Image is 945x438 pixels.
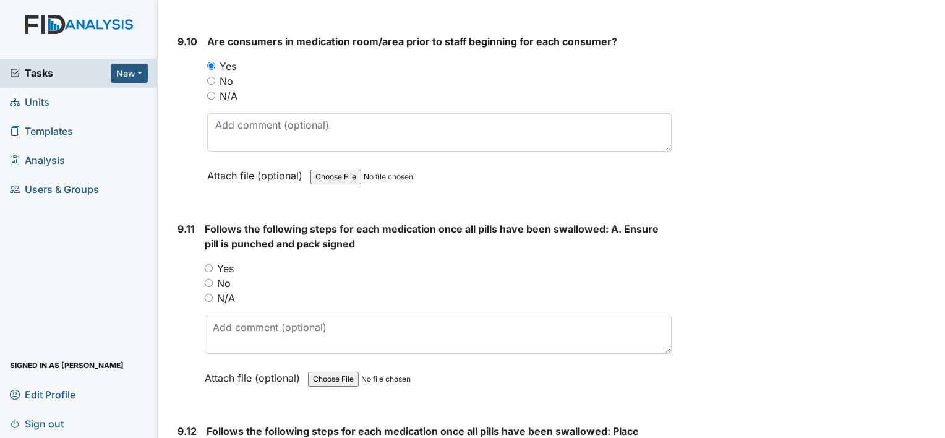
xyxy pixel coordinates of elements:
[217,276,231,291] label: No
[205,264,213,272] input: Yes
[220,59,236,74] label: Yes
[177,221,195,236] label: 9.11
[177,34,197,49] label: 9.10
[205,294,213,302] input: N/A
[10,385,75,404] span: Edit Profile
[205,223,659,250] span: Follows the following steps for each medication once all pills have been swallowed: A. Ensure pil...
[207,92,215,100] input: N/A
[207,77,215,85] input: No
[10,180,99,199] span: Users & Groups
[205,279,213,287] input: No
[217,291,235,306] label: N/A
[207,35,617,48] span: Are consumers in medication room/area prior to staff beginning for each consumer?
[207,62,215,70] input: Yes
[111,64,148,83] button: New
[217,261,234,276] label: Yes
[205,364,305,385] label: Attach file (optional)
[10,414,64,433] span: Sign out
[10,356,124,375] span: Signed in as [PERSON_NAME]
[10,66,111,80] a: Tasks
[10,151,65,170] span: Analysis
[207,161,307,183] label: Attach file (optional)
[10,122,73,141] span: Templates
[220,74,233,88] label: No
[220,88,237,103] label: N/A
[10,93,49,112] span: Units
